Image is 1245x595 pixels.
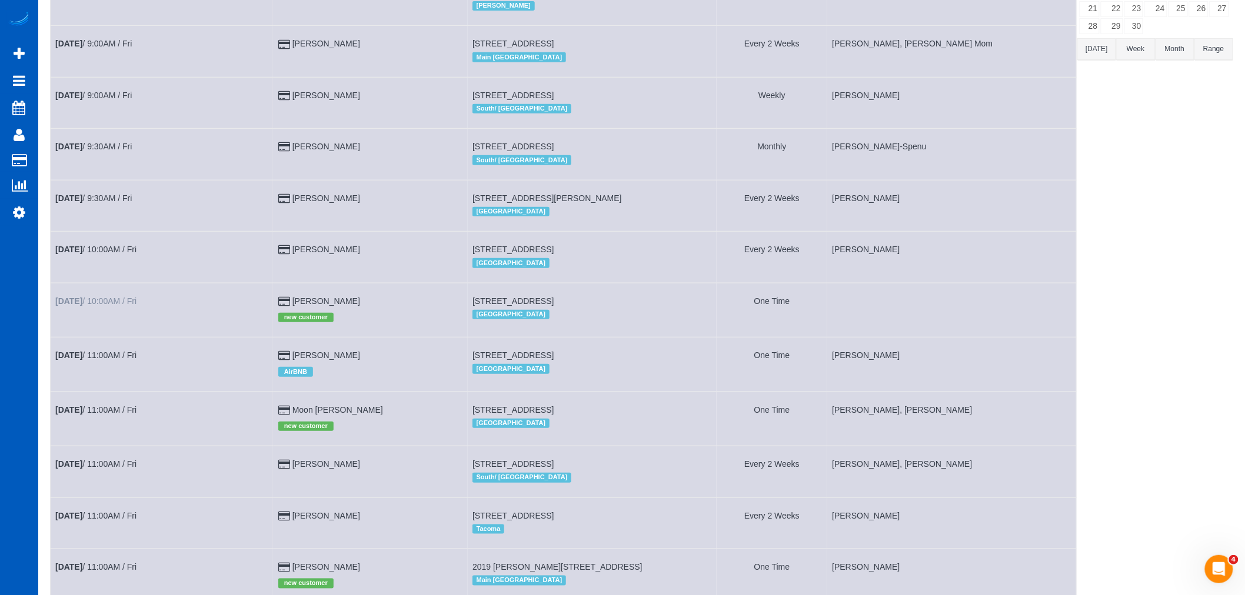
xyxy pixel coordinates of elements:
a: [PERSON_NAME] [292,562,360,571]
span: [STREET_ADDRESS] [472,91,554,100]
i: Credit Card Payment [278,460,290,469]
td: Assigned to [827,77,1077,128]
span: South/ [GEOGRAPHIC_DATA] [472,155,571,165]
i: Credit Card Payment [278,512,290,520]
b: [DATE] [55,142,82,151]
td: Customer [273,77,467,128]
td: Assigned to [827,446,1077,497]
b: [DATE] [55,296,82,306]
span: [STREET_ADDRESS] [472,296,554,306]
a: 29 [1101,18,1123,34]
button: Range [1194,38,1233,60]
span: South/ [GEOGRAPHIC_DATA] [472,104,571,113]
td: Schedule date [51,77,274,128]
td: Schedule date [51,26,274,77]
b: [DATE] [55,459,82,469]
iframe: Intercom live chat [1205,555,1233,583]
a: [DATE]/ 10:00AM / Fri [55,296,137,306]
td: Assigned to [827,337,1077,392]
img: Automaid Logo [7,12,31,28]
a: [PERSON_NAME] [292,91,360,100]
td: Schedule date [51,129,274,180]
td: Frequency [717,446,827,497]
td: Frequency [717,26,827,77]
a: [PERSON_NAME] [292,459,360,469]
td: Customer [273,497,467,549]
b: [DATE] [55,91,82,100]
b: [DATE] [55,405,82,415]
span: [STREET_ADDRESS] [472,511,554,520]
td: Service location [468,446,717,497]
i: Credit Card Payment [278,195,290,203]
div: Location [472,152,711,168]
i: Credit Card Payment [278,41,290,49]
td: Assigned to [827,129,1077,180]
button: [DATE] [1077,38,1116,60]
td: Frequency [717,392,827,446]
b: [DATE] [55,245,82,254]
td: Schedule date [51,180,274,231]
a: [DATE]/ 9:00AM / Fri [55,39,132,48]
i: Credit Card Payment [278,406,290,415]
a: [DATE]/ 11:00AM / Fri [55,459,137,469]
td: Schedule date [51,337,274,392]
td: Service location [468,337,717,392]
a: [DATE]/ 9:00AM / Fri [55,91,132,100]
i: Credit Card Payment [278,297,290,306]
span: [GEOGRAPHIC_DATA] [472,207,550,216]
a: 22 [1101,1,1123,17]
span: [GEOGRAPHIC_DATA] [472,310,550,319]
a: [PERSON_NAME] [292,350,360,360]
a: [DATE]/ 9:30AM / Fri [55,193,132,203]
a: [DATE]/ 11:00AM / Fri [55,511,137,520]
td: Assigned to [827,392,1077,446]
td: Frequency [717,77,827,128]
span: 2019 [PERSON_NAME][STREET_ADDRESS] [472,562,643,571]
a: 27 [1210,1,1229,17]
button: Month [1156,38,1194,60]
span: new customer [278,579,334,588]
span: [STREET_ADDRESS] [472,39,554,48]
span: [STREET_ADDRESS] [472,142,554,151]
div: Location [472,573,711,588]
td: Assigned to [827,497,1077,549]
td: Service location [468,77,717,128]
span: Tacoma [472,524,504,534]
div: Location [472,416,711,431]
span: [PERSON_NAME] [472,1,534,11]
td: Schedule date [51,497,274,549]
td: Service location [468,129,717,180]
span: [STREET_ADDRESS] [472,245,554,254]
td: Customer [273,180,467,231]
td: Service location [468,180,717,231]
a: [PERSON_NAME] [292,193,360,203]
span: [STREET_ADDRESS][PERSON_NAME] [472,193,622,203]
span: Main [GEOGRAPHIC_DATA] [472,52,566,62]
td: Customer [273,129,467,180]
a: [DATE]/ 11:00AM / Fri [55,405,137,415]
td: Assigned to [827,26,1077,77]
button: Week [1116,38,1155,60]
span: 4 [1229,555,1239,564]
div: Location [472,49,711,65]
span: [GEOGRAPHIC_DATA] [472,364,550,373]
td: Frequency [717,283,827,337]
td: Customer [273,26,467,77]
b: [DATE] [55,39,82,48]
span: new customer [278,313,334,322]
a: 23 [1124,1,1144,17]
span: AirBNB [278,367,313,376]
td: Service location [468,392,717,446]
span: [GEOGRAPHIC_DATA] [472,419,550,428]
td: Schedule date [51,392,274,446]
a: 28 [1080,18,1100,34]
td: Assigned to [827,232,1077,283]
div: Location [472,255,711,270]
a: 26 [1189,1,1209,17]
a: [PERSON_NAME] [292,296,360,306]
span: [GEOGRAPHIC_DATA] [472,258,550,268]
i: Credit Card Payment [278,563,290,571]
td: Customer [273,446,467,497]
td: Frequency [717,180,827,231]
td: Frequency [717,232,827,283]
